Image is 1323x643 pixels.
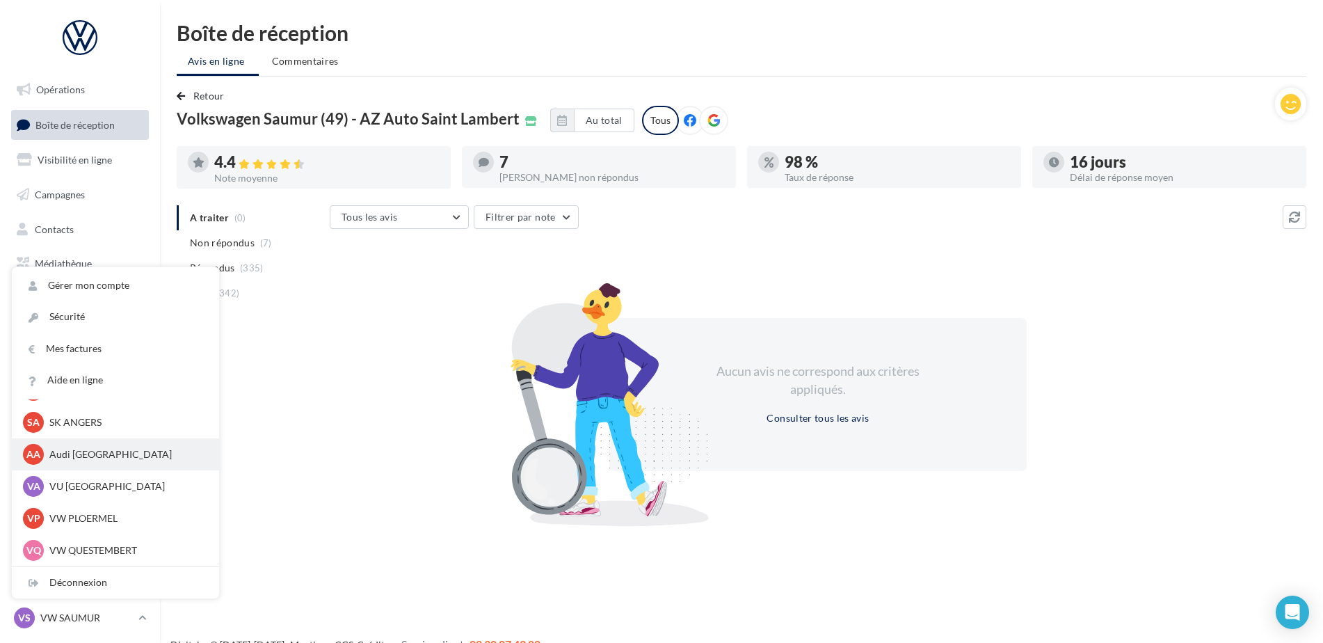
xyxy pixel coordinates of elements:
a: Opérations [8,75,152,104]
div: 16 jours [1070,154,1295,170]
div: Open Intercom Messenger [1276,596,1309,629]
span: Opérations [36,84,85,95]
a: PLV et print personnalisable [8,319,152,360]
div: Aucun avis ne correspond aux critères appliqués. [698,363,938,398]
span: Retour [193,90,225,102]
div: Taux de réponse [785,173,1010,182]
button: Retour [177,88,230,104]
span: Volkswagen Saumur (49) - AZ Auto Saint Lambert [177,111,520,127]
a: Aide en ligne [12,365,219,396]
a: Sécurité [12,301,219,333]
span: Non répondus [190,236,255,250]
a: Campagnes DataOnDemand [8,365,152,406]
a: Boîte de réception [8,110,152,140]
div: 7 [499,154,725,170]
a: Mes factures [12,333,219,365]
a: VS VW SAUMUR [11,605,149,631]
span: (342) [216,287,240,299]
div: Délai de réponse moyen [1070,173,1295,182]
span: VS [18,611,31,625]
span: Visibilité en ligne [38,154,112,166]
div: [PERSON_NAME] non répondus [499,173,725,182]
p: VW SAUMUR [40,611,133,625]
span: VQ [26,543,41,557]
span: Contacts [35,223,74,235]
span: Répondus [190,261,235,275]
p: VW QUESTEMBERT [49,543,202,557]
span: (7) [260,237,272,248]
span: Médiathèque [35,257,92,269]
div: Tous [642,106,679,135]
a: Médiathèque [8,249,152,278]
button: Au total [550,109,634,132]
div: Note moyenne [214,173,440,183]
div: 4.4 [214,154,440,170]
span: (335) [240,262,264,273]
span: Tous les avis [342,211,398,223]
a: Campagnes [8,180,152,209]
span: Boîte de réception [35,118,115,130]
button: Filtrer par note [474,205,579,229]
a: Calendrier [8,284,152,313]
button: Consulter tous les avis [761,410,874,427]
span: SA [27,415,40,429]
button: Tous les avis [330,205,469,229]
span: VA [27,479,40,493]
button: Au total [574,109,634,132]
span: Commentaires [272,54,339,68]
a: Gérer mon compte [12,270,219,301]
p: VW PLOERMEL [49,511,202,525]
p: SK ANGERS [49,415,202,429]
span: VP [27,511,40,525]
p: Audi [GEOGRAPHIC_DATA] [49,447,202,461]
div: Déconnexion [12,567,219,598]
p: VU [GEOGRAPHIC_DATA] [49,479,202,493]
div: 98 % [785,154,1010,170]
a: Visibilité en ligne [8,145,152,175]
a: Contacts [8,215,152,244]
span: AA [26,447,40,461]
div: Boîte de réception [177,22,1306,43]
span: Campagnes [35,189,85,200]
